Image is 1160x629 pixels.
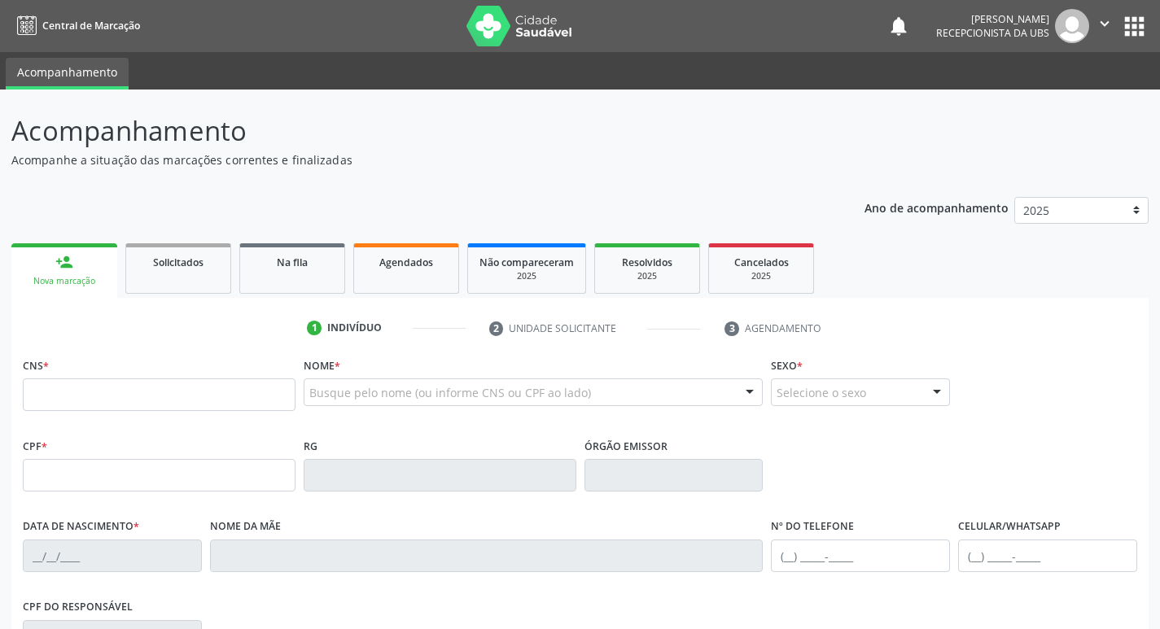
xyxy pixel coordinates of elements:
[327,321,382,335] div: Indivíduo
[11,151,808,168] p: Acompanhe a situação das marcações correntes e finalizadas
[304,353,340,378] label: Nome
[606,270,688,282] div: 2025
[1089,9,1120,43] button: 
[379,256,433,269] span: Agendados
[936,26,1049,40] span: Recepcionista da UBS
[23,434,47,459] label: CPF
[23,353,49,378] label: CNS
[153,256,204,269] span: Solicitados
[11,12,140,39] a: Central de Marcação
[958,539,1137,572] input: (__) _____-_____
[23,275,106,287] div: Nova marcação
[307,321,322,335] div: 1
[309,384,591,401] span: Busque pelo nome (ou informe CNS ou CPF ao lado)
[23,514,139,539] label: Data de nascimento
[771,353,803,378] label: Sexo
[479,270,574,282] div: 2025
[479,256,574,269] span: Não compareceram
[622,256,672,269] span: Resolvidos
[11,111,808,151] p: Acompanhamento
[936,12,1049,26] div: [PERSON_NAME]
[277,256,308,269] span: Na fila
[887,15,910,37] button: notifications
[6,58,129,90] a: Acompanhamento
[958,514,1061,539] label: Celular/WhatsApp
[720,270,802,282] div: 2025
[210,514,281,539] label: Nome da mãe
[23,539,202,572] input: __/__/____
[42,19,140,33] span: Central de Marcação
[1096,15,1114,33] i: 
[734,256,789,269] span: Cancelados
[304,434,317,459] label: RG
[777,384,866,401] span: Selecione o sexo
[865,197,1009,217] p: Ano de acompanhamento
[1120,12,1149,41] button: apps
[1055,9,1089,43] img: img
[55,253,73,271] div: person_add
[23,595,133,620] label: CPF do responsável
[771,514,854,539] label: Nº do Telefone
[771,539,950,572] input: (__) _____-_____
[584,434,668,459] label: Órgão emissor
